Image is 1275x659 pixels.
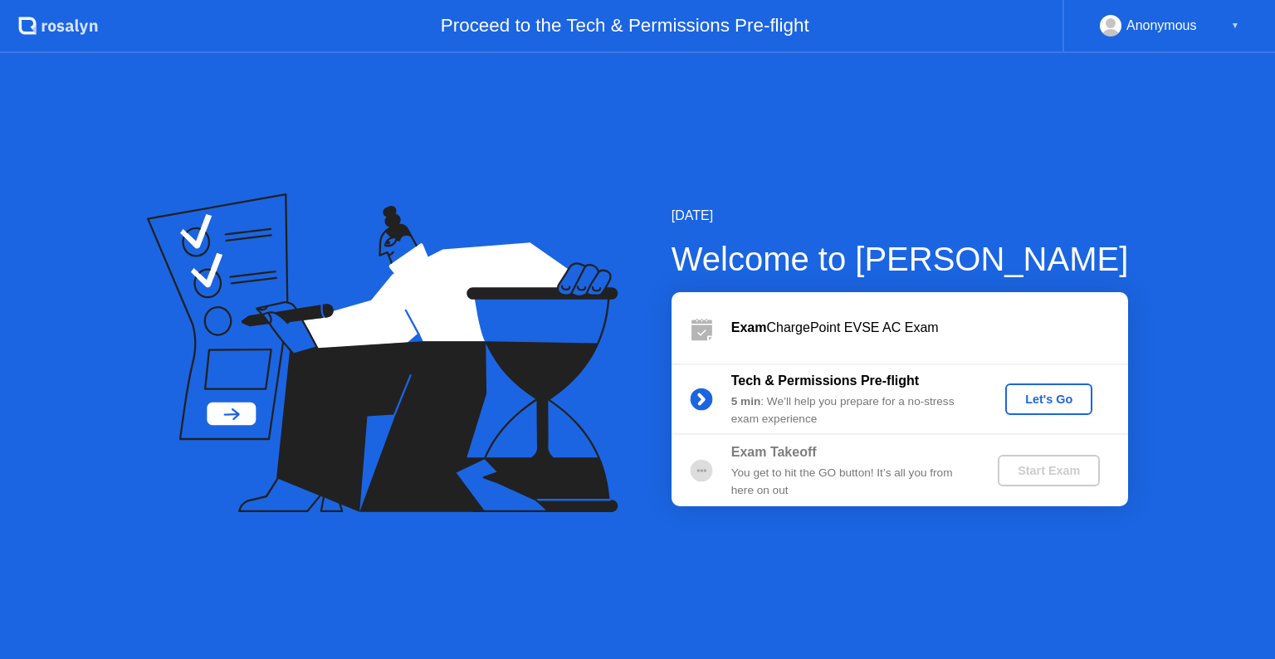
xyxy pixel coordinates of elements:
b: 5 min [731,395,761,408]
button: Start Exam [998,455,1100,486]
div: Start Exam [1004,464,1093,477]
div: Let's Go [1012,393,1086,406]
b: Exam [731,320,767,334]
b: Tech & Permissions Pre-flight [731,373,919,388]
div: : We’ll help you prepare for a no-stress exam experience [731,393,970,427]
b: Exam Takeoff [731,445,817,459]
div: You get to hit the GO button! It’s all you from here on out [731,465,970,499]
div: Anonymous [1126,15,1197,37]
div: [DATE] [672,206,1129,226]
div: Welcome to [PERSON_NAME] [672,234,1129,284]
div: ChargePoint EVSE AC Exam [731,318,1128,338]
button: Let's Go [1005,383,1092,415]
div: ▼ [1231,15,1239,37]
